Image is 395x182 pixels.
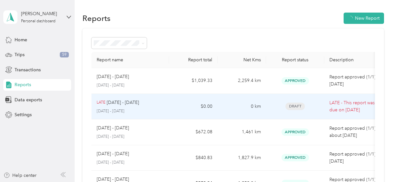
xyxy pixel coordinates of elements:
[15,66,41,73] span: Transactions
[97,108,164,114] p: [DATE] - [DATE]
[82,15,111,22] h1: Reports
[21,10,61,17] div: [PERSON_NAME]
[91,52,169,68] th: Report name
[329,74,384,88] p: Report approved (1/1) [DATE]
[15,96,42,103] span: Data exports
[282,128,309,136] span: Approved
[218,119,266,145] td: 1,461 km
[15,51,25,58] span: Trips
[97,125,129,132] p: [DATE] - [DATE]
[285,103,305,110] span: Draft
[107,99,139,106] p: [DATE] - [DATE]
[218,94,266,120] td: 0 km
[15,36,27,43] span: Home
[324,52,389,68] th: Description
[15,111,32,118] span: Settings
[271,57,319,63] div: Report status
[169,68,218,94] td: $1,039.33
[21,19,56,23] div: Personal dashboard
[97,73,129,80] p: [DATE] - [DATE]
[282,154,309,161] span: Approved
[97,150,129,157] p: [DATE] - [DATE]
[218,145,266,171] td: 1,827.9 km
[169,52,218,68] th: Report total
[15,81,31,88] span: Reports
[97,100,105,106] p: LATE
[218,52,266,68] th: Net Kms
[218,68,266,94] td: 2,259.4 km
[329,99,384,114] p: LATE - This report was due on [DATE]
[344,13,384,24] button: New Report
[329,151,384,165] p: Report approved (1/1) [DATE]
[4,172,37,179] button: Help center
[169,145,218,171] td: $840.83
[169,94,218,120] td: $0.00
[97,134,164,140] p: [DATE] - [DATE]
[359,146,395,182] iframe: Everlance-gr Chat Button Frame
[169,119,218,145] td: $672.08
[329,125,384,139] p: Report approved (1/1) about [DATE]
[282,77,309,85] span: Approved
[97,83,164,88] p: [DATE] - [DATE]
[97,160,164,166] p: [DATE] - [DATE]
[60,52,69,58] span: 59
